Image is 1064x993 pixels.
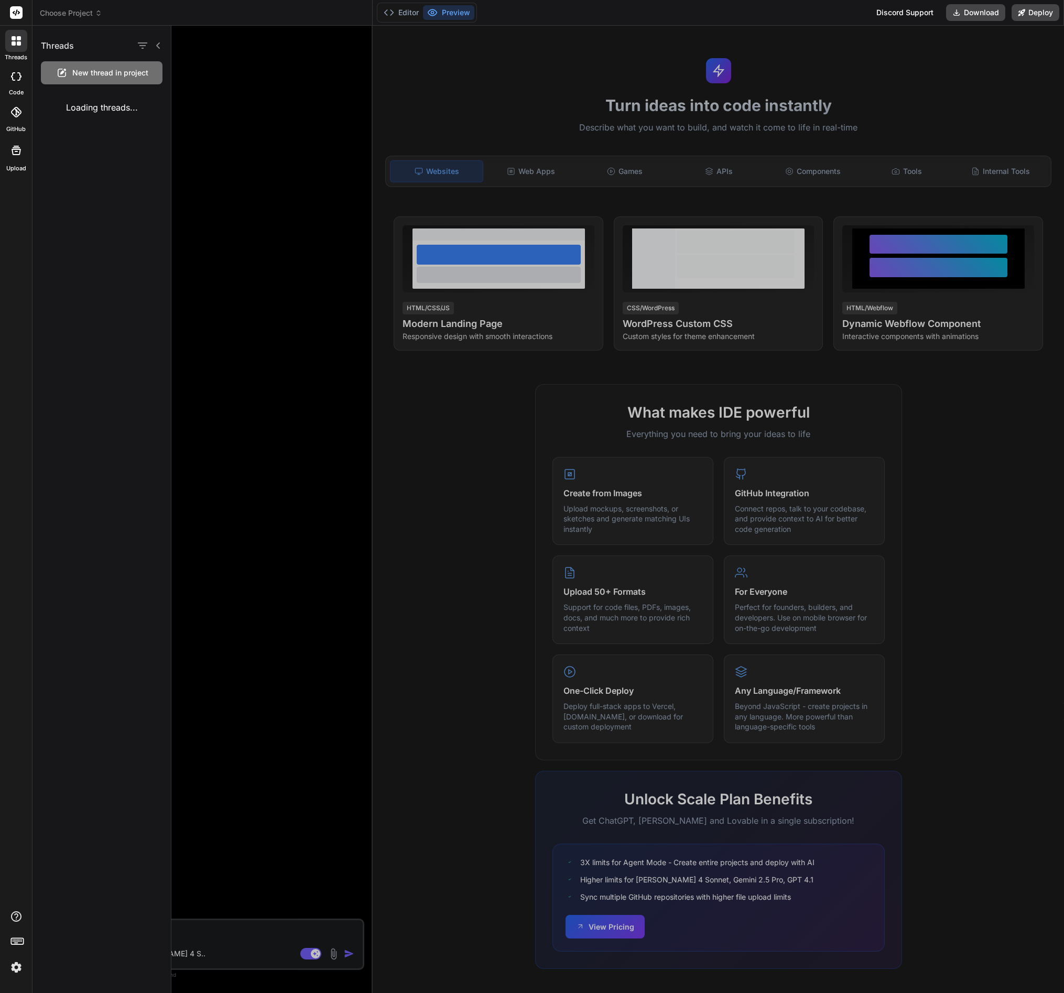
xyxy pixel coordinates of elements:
h1: Threads [41,39,74,52]
label: Upload [6,164,26,173]
label: threads [5,53,27,62]
div: Loading threads... [32,93,171,122]
button: Editor [379,5,423,20]
label: GitHub [6,125,26,134]
label: code [9,88,24,97]
span: New thread in project [72,68,148,78]
img: settings [7,958,25,976]
button: Download [946,4,1005,21]
button: Deploy [1012,4,1059,21]
span: Choose Project [40,8,102,18]
button: Preview [423,5,474,20]
div: Discord Support [870,4,940,21]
